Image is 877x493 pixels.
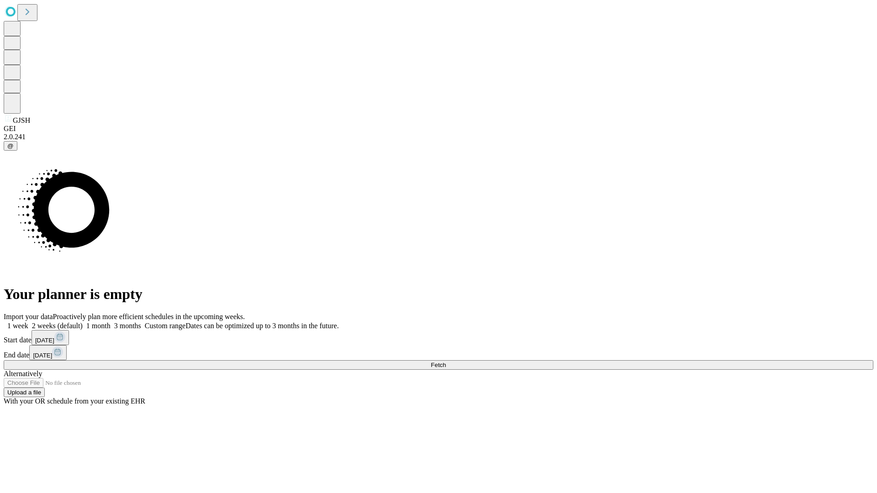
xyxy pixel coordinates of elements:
span: [DATE] [33,352,52,359]
span: [DATE] [35,337,54,344]
div: 2.0.241 [4,133,873,141]
button: @ [4,141,17,151]
span: 1 month [86,322,111,330]
div: Start date [4,330,873,345]
span: 1 week [7,322,28,330]
div: GEI [4,125,873,133]
button: [DATE] [29,345,67,360]
div: End date [4,345,873,360]
button: Upload a file [4,388,45,397]
span: With your OR schedule from your existing EHR [4,397,145,405]
span: 2 weeks (default) [32,322,83,330]
span: GJSH [13,116,30,124]
span: Fetch [431,362,446,368]
span: Import your data [4,313,53,320]
span: 3 months [114,322,141,330]
button: Fetch [4,360,873,370]
h1: Your planner is empty [4,286,873,303]
span: Custom range [145,322,185,330]
button: [DATE] [32,330,69,345]
span: Proactively plan more efficient schedules in the upcoming weeks. [53,313,245,320]
span: Dates can be optimized up to 3 months in the future. [185,322,338,330]
span: Alternatively [4,370,42,378]
span: @ [7,142,14,149]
